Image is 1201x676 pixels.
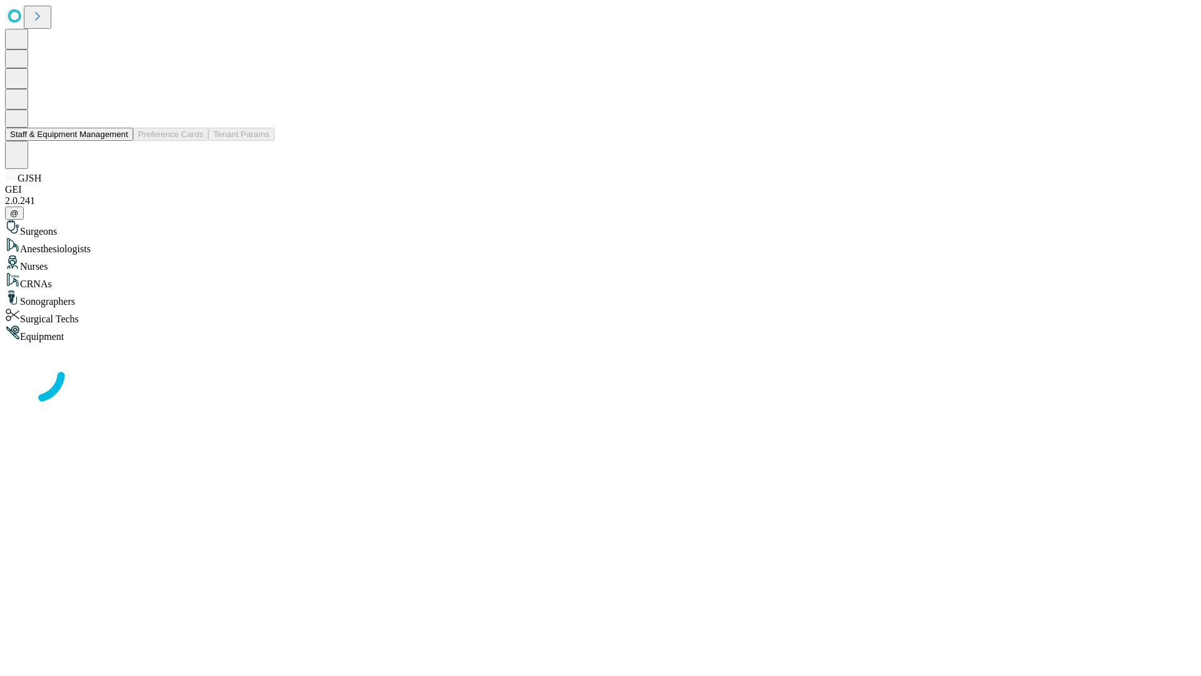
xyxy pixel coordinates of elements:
[5,325,1196,342] div: Equipment
[5,307,1196,325] div: Surgical Techs
[5,255,1196,272] div: Nurses
[133,128,208,141] button: Preference Cards
[10,208,19,218] span: @
[5,237,1196,255] div: Anesthesiologists
[18,173,41,183] span: GJSH
[5,195,1196,207] div: 2.0.241
[5,220,1196,237] div: Surgeons
[5,207,24,220] button: @
[5,272,1196,290] div: CRNAs
[5,184,1196,195] div: GEI
[208,128,275,141] button: Tenant Params
[5,128,133,141] button: Staff & Equipment Management
[5,290,1196,307] div: Sonographers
